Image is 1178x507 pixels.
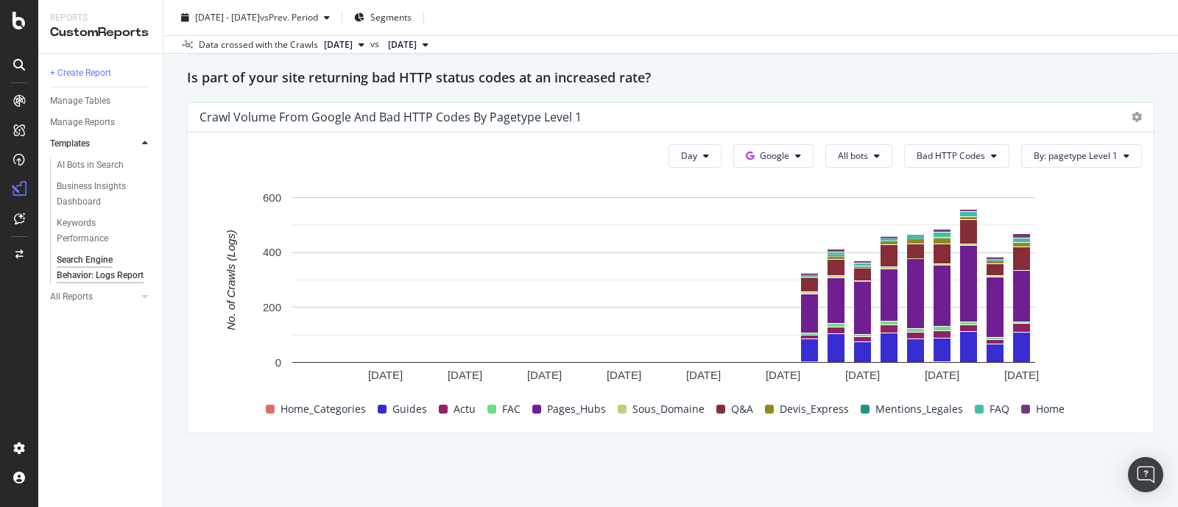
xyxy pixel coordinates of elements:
button: Bad HTTP Codes [904,144,1009,168]
div: Templates [50,136,90,152]
span: Pages_Hubs [547,400,606,418]
a: Search Engine Behavior: Logs Report [57,252,152,283]
a: Manage Tables [50,93,152,109]
span: Google [760,149,789,162]
text: [DATE] [607,368,641,380]
text: [DATE] [1004,368,1039,380]
div: Keywords Performance [57,216,139,247]
div: Manage Tables [50,93,110,109]
a: All Reports [50,289,138,305]
span: FAQ [990,400,1009,418]
div: Business Insights Dashboard [57,179,141,210]
span: Segments [370,11,412,24]
span: By: pagetype Level 1 [1034,149,1118,162]
text: 600 [263,191,281,203]
h2: Is part of your site returning bad HTTP status codes at an increased rate? [187,67,651,91]
text: 400 [263,246,281,258]
span: Q&A [731,400,753,418]
button: [DATE] [382,36,434,54]
svg: A chart. [200,190,1128,397]
div: Open Intercom Messenger [1128,457,1163,492]
span: Bad HTTP Codes [917,149,985,162]
button: Segments [348,6,417,29]
span: Day [681,149,697,162]
div: + Create Report [50,65,111,81]
span: Home_Categories [281,400,366,418]
div: CustomReports [50,24,151,41]
text: [DATE] [766,368,800,380]
button: [DATE] [318,36,370,54]
span: FAC [502,400,521,418]
div: Manage Reports [50,115,115,130]
div: Search Engine Behavior: Logs Report [57,252,144,283]
span: Guides [392,400,427,418]
text: 200 [263,301,281,313]
button: All bots [825,144,892,168]
span: All bots [838,149,868,162]
span: Devis_Express [780,400,849,418]
span: vs [370,38,382,51]
div: All Reports [50,289,93,305]
button: By: pagetype Level 1 [1021,144,1142,168]
span: 2025 Aug. 31st [324,38,353,52]
text: [DATE] [845,368,880,380]
span: Home [1036,400,1065,418]
a: AI Bots in Search [57,157,152,173]
span: vs Prev. Period [260,11,318,24]
span: 2025 Jul. 31st [388,38,417,52]
a: Templates [50,136,138,152]
text: [DATE] [686,368,721,380]
text: [DATE] [368,368,403,380]
a: + Create Report [50,65,152,81]
button: [DATE] - [DATE]vsPrev. Period [175,6,336,29]
text: [DATE] [448,368,482,380]
a: Keywords Performance [57,216,152,247]
span: [DATE] - [DATE] [195,11,260,24]
button: Day [669,144,722,168]
a: Business Insights Dashboard [57,179,152,210]
text: No. of Crawls (Logs) [225,230,237,330]
span: Mentions_Legales [875,400,963,418]
a: Manage Reports [50,115,152,130]
div: Reports [50,12,151,24]
div: Crawl Volume from Google and Bad HTTP Codes by pagetype Level 1DayGoogleAll botsBad HTTP CodesBy:... [187,102,1154,433]
div: Data crossed with the Crawls [199,38,318,52]
div: AI Bots in Search [57,157,124,173]
span: Sous_Domaine [632,400,705,418]
text: 0 [275,355,281,368]
div: Crawl Volume from Google and Bad HTTP Codes by pagetype Level 1 [200,110,582,124]
button: Google [733,144,814,168]
text: [DATE] [925,368,959,380]
text: [DATE] [527,368,562,380]
span: Actu [454,400,476,418]
div: Is part of your site returning bad HTTP status codes at an increased rate? [187,67,1154,91]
